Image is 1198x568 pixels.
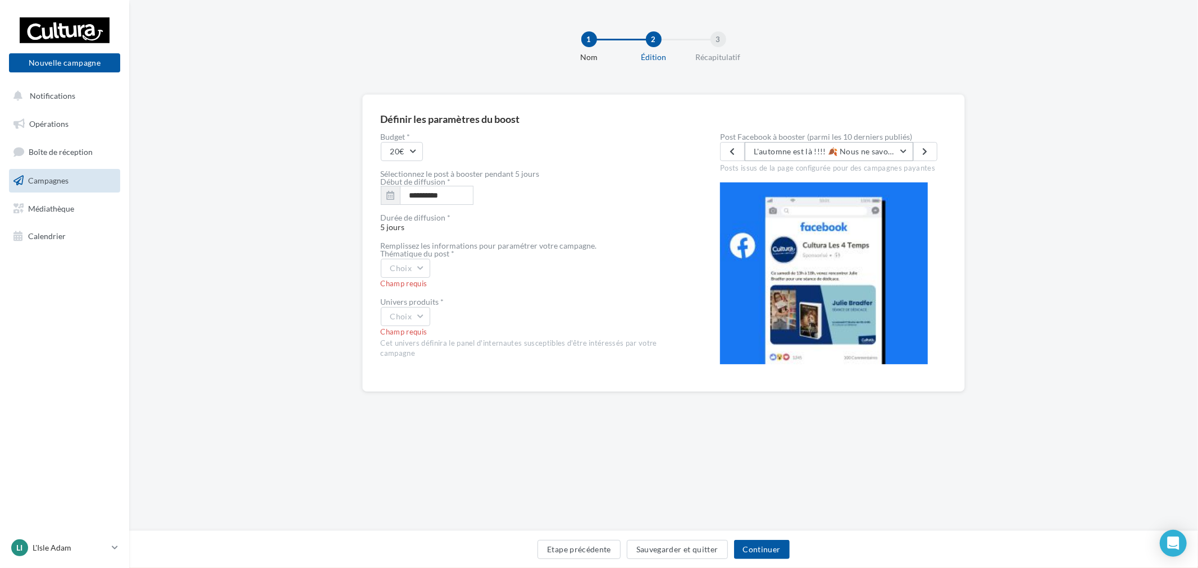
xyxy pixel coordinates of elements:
[7,112,122,136] a: Opérations
[381,259,431,278] button: Choix
[28,203,74,213] span: Médiathèque
[381,178,451,186] label: Début de diffusion *
[581,31,597,47] div: 1
[29,147,93,157] span: Boîte de réception
[17,542,23,553] span: LI
[720,133,946,141] label: Post Facebook à booster (parmi les 10 derniers publiés)
[720,161,946,173] div: Posts issus de la page configurée pour des campagnes payantes
[9,53,120,72] button: Nouvelle campagne
[381,242,685,250] div: Remplissez les informations pour paramétrer votre campagne.
[381,170,685,178] div: Sélectionnez le post à booster pendant 5 jours
[734,540,790,559] button: Continuer
[7,225,122,248] a: Calendrier
[381,307,431,326] button: Choix
[28,231,66,241] span: Calendrier
[710,31,726,47] div: 3
[381,214,685,222] div: Durée de diffusion *
[627,540,728,559] button: Sauvegarder et quitter
[381,133,685,141] label: Budget *
[7,84,118,108] button: Notifications
[381,214,685,232] span: 5 jours
[720,182,928,364] img: operation-preview
[381,142,423,161] button: 20€
[7,140,122,164] a: Boîte de réception
[381,250,685,258] div: Thématique du post *
[381,338,685,359] div: Cet univers définira le panel d'internautes susceptibles d'être intéressés par votre campagne
[537,540,621,559] button: Etape précédente
[1160,530,1187,557] div: Open Intercom Messenger
[7,169,122,193] a: Campagnes
[28,176,69,185] span: Campagnes
[381,279,685,289] div: Champ requis
[618,52,690,63] div: Édition
[682,52,754,63] div: Récapitulatif
[381,298,685,306] div: Univers produits *
[29,119,69,129] span: Opérations
[553,52,625,63] div: Nom
[33,542,107,553] p: L'Isle Adam
[745,142,913,161] button: L'automne est là !!!! 🍂 Nous ne savons pas pour vous, mais ici au magasin, nous adooore cette pér...
[9,537,120,558] a: LI L'Isle Adam
[7,197,122,221] a: Médiathèque
[30,91,75,100] span: Notifications
[646,31,662,47] div: 2
[381,327,685,337] div: Champ requis
[381,114,520,124] div: Définir les paramètres du boost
